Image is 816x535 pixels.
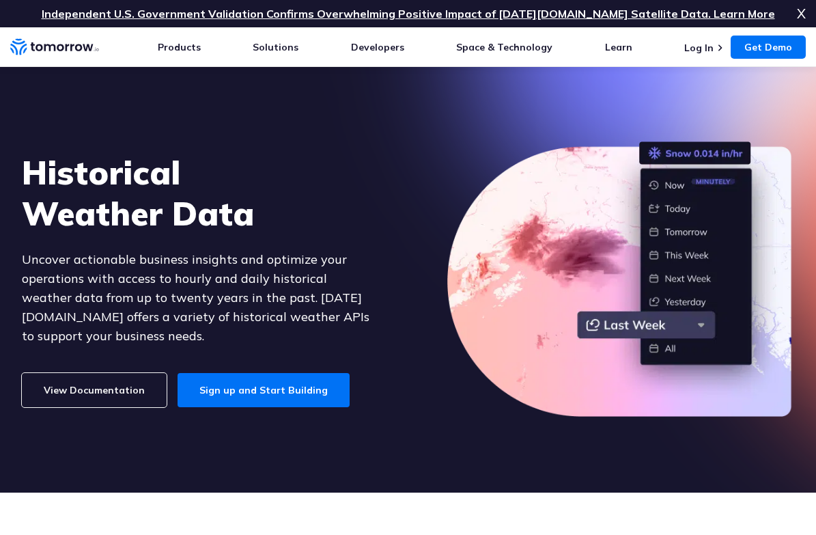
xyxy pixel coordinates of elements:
a: Space & Technology [456,41,552,53]
a: View Documentation [22,373,167,407]
a: Developers [351,41,404,53]
a: Independent U.S. Government Validation Confirms Overwhelming Positive Impact of [DATE][DOMAIN_NAM... [42,7,775,20]
h1: Historical Weather Data [22,152,379,234]
a: Learn [605,41,632,53]
a: Sign up and Start Building [178,373,350,407]
a: Log In [684,42,714,54]
p: Uncover actionable business insights and optimize your operations with access to hourly and daily... [22,250,379,346]
a: Products [158,41,201,53]
a: Home link [10,37,99,57]
a: Get Demo [731,36,806,59]
a: Solutions [253,41,298,53]
img: historical-weather-data.png.webp [447,141,794,416]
